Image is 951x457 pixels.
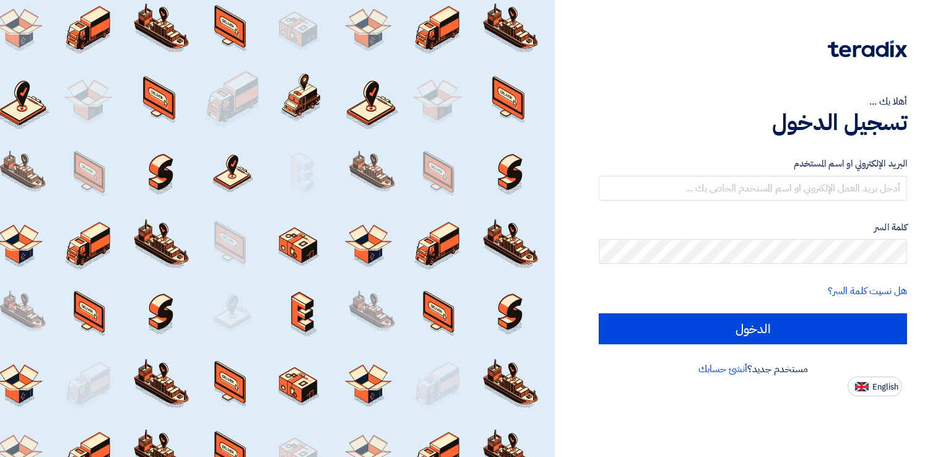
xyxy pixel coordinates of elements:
[599,157,907,171] label: البريد الإلكتروني او اسم المستخدم
[599,362,907,376] div: مستخدم جديد؟
[599,220,907,235] label: كلمة السر
[828,40,907,58] img: Teradix logo
[599,94,907,109] div: أهلا بك ...
[599,313,907,344] input: الدخول
[599,176,907,201] input: أدخل بريد العمل الإلكتروني او اسم المستخدم الخاص بك ...
[828,284,907,298] a: هل نسيت كلمة السر؟
[848,376,902,396] button: English
[872,383,898,391] span: English
[599,109,907,136] h1: تسجيل الدخول
[698,362,747,376] a: أنشئ حسابك
[855,382,869,391] img: en-US.png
